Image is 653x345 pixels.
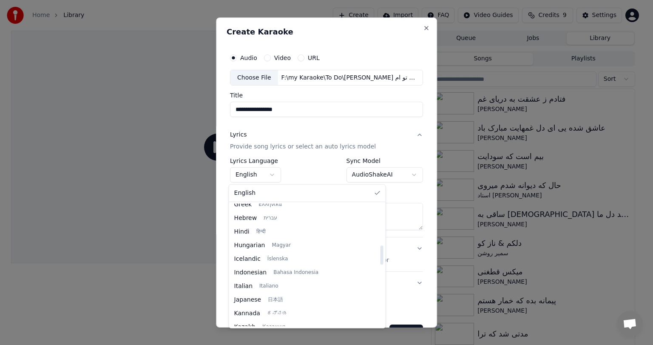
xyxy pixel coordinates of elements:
[234,189,256,197] span: English
[234,295,261,304] span: Japanese
[234,309,260,317] span: Kannada
[259,282,278,289] span: Italiano
[234,227,250,236] span: Hindi
[272,242,291,248] span: Magyar
[256,228,266,235] span: हिन्दी
[234,322,256,331] span: Kazakh
[262,323,286,330] span: Қазақша
[234,254,261,263] span: Icelandic
[234,241,265,249] span: Hungarian
[273,269,318,276] span: Bahasa Indonesia
[268,296,283,303] span: 日本語
[258,201,282,208] span: Ελληνικά
[267,255,288,262] span: Íslenska
[234,282,253,290] span: Italian
[234,268,267,277] span: Indonesian
[234,214,257,222] span: Hebrew
[234,200,252,208] span: Greek
[267,310,287,316] span: ಕನ್ನಡ
[264,214,277,221] span: עברית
